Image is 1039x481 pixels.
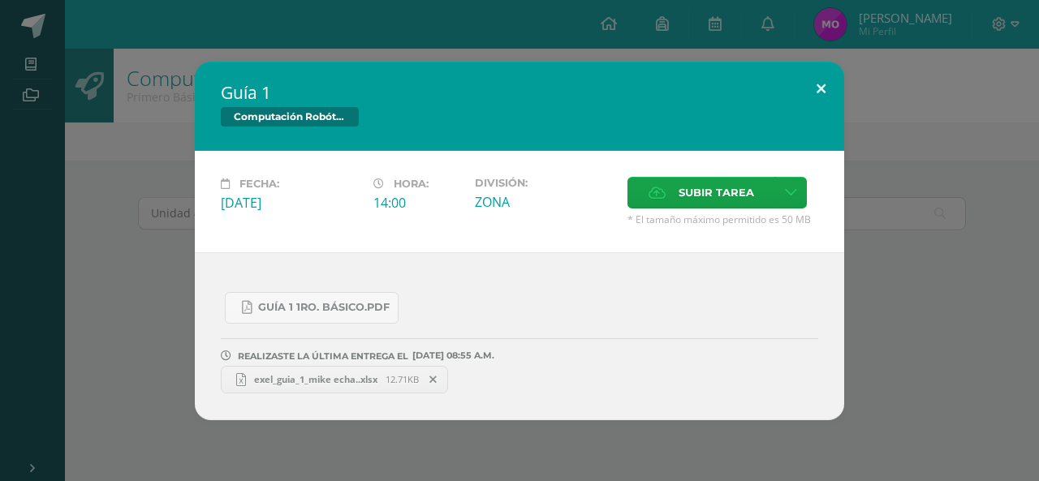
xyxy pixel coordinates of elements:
button: Close (Esc) [798,62,844,117]
a: Guía 1 1ro. Básico.pdf [225,292,399,324]
span: Subir tarea [679,178,754,208]
label: División: [475,177,614,189]
span: 12.71KB [386,373,419,385]
div: [DATE] [221,194,360,212]
span: Fecha: [239,178,279,190]
div: 14:00 [373,194,462,212]
span: Guía 1 1ro. Básico.pdf [258,301,390,314]
span: * El tamaño máximo permitido es 50 MB [627,213,818,226]
span: exel_guia_1_mike echa..xlsx [246,373,386,385]
span: Computación Robótica [221,107,359,127]
span: REALIZASTE LA ÚLTIMA ENTREGA EL [238,350,408,362]
h2: Guía 1 [221,81,818,104]
span: Remover entrega [420,371,447,389]
a: exel_guia_1_mike echa..xlsx 12.71KB [221,366,448,393]
div: ZONA [475,193,614,211]
span: Hora: [394,178,429,190]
